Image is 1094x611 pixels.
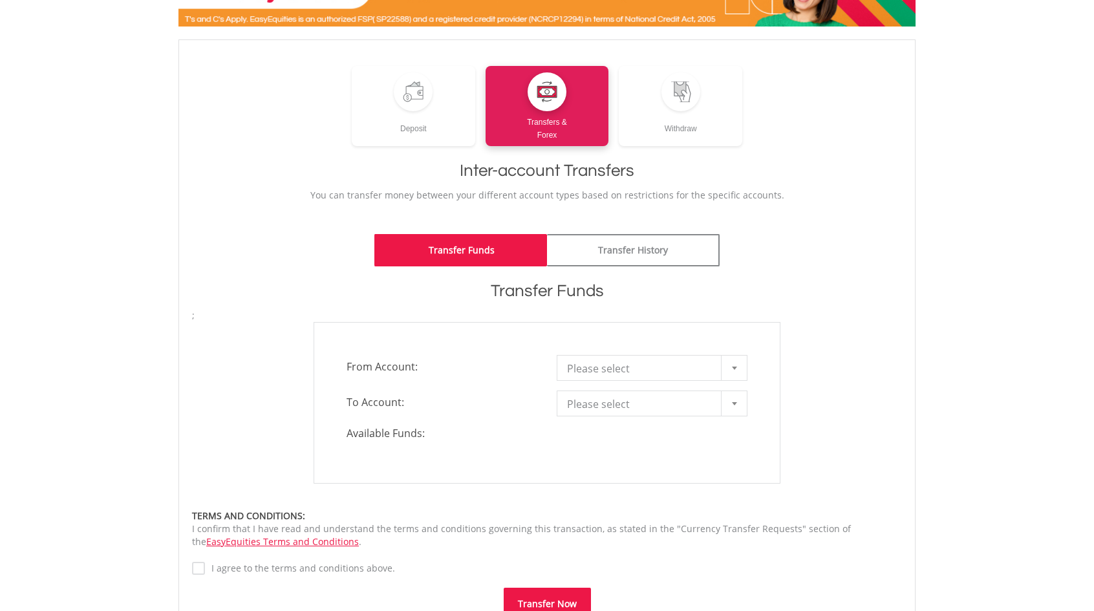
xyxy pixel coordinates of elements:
a: Deposit [352,66,475,146]
span: Please select [567,356,718,381]
span: From Account: [337,355,547,378]
span: Available Funds: [337,426,547,441]
div: I confirm that I have read and understand the terms and conditions governing this transaction, as... [192,509,902,548]
div: Transfers & Forex [486,111,609,142]
div: Deposit [352,111,475,135]
span: To Account: [337,391,547,414]
div: TERMS AND CONDITIONS: [192,509,902,522]
a: Transfers &Forex [486,66,609,146]
a: Transfer Funds [374,234,547,266]
h1: Inter-account Transfers [192,159,902,182]
a: EasyEquities Terms and Conditions [206,535,359,548]
div: Withdraw [619,111,742,135]
h1: Transfer Funds [192,279,902,303]
a: Withdraw [619,66,742,146]
a: Transfer History [547,234,720,266]
span: Please select [567,391,718,417]
p: You can transfer money between your different account types based on restrictions for the specifi... [192,189,902,202]
label: I agree to the terms and conditions above. [205,562,395,575]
